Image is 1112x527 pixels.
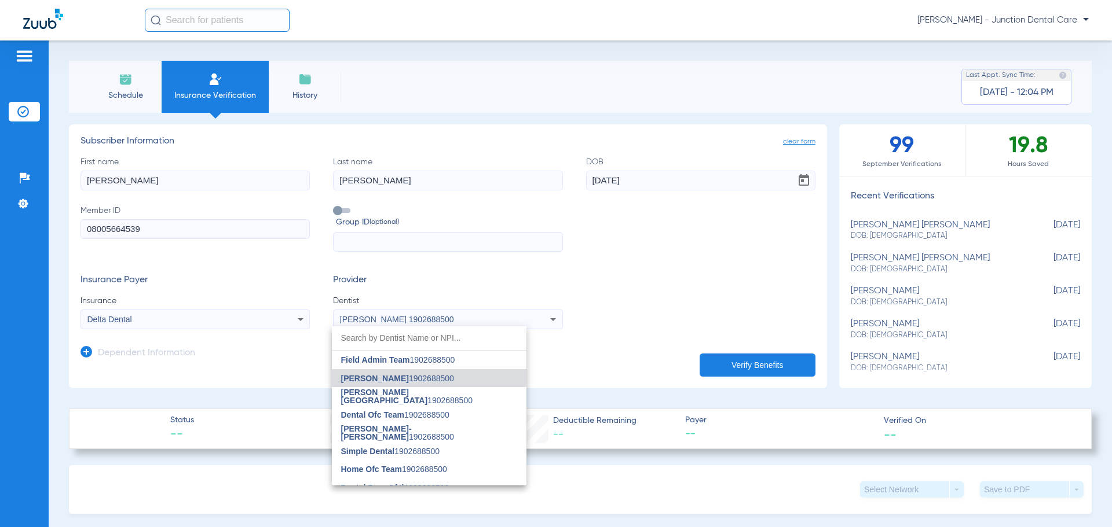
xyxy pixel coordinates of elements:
[332,326,526,350] input: dropdown search
[341,388,428,405] span: [PERSON_NAME][GEOGRAPHIC_DATA]
[341,388,517,404] span: 1902688500
[341,465,447,473] span: 1902688500
[341,411,449,419] span: 1902688500
[341,447,395,456] span: Simple Dental
[341,355,410,364] span: Field Admin Team
[341,410,404,419] span: Dental Ofc Team
[341,484,449,492] span: 1902688500
[341,356,455,364] span: 1902688500
[341,424,412,441] span: [PERSON_NAME]-[PERSON_NAME]
[341,425,517,441] span: 1902688500
[341,374,454,382] span: 1902688500
[341,447,440,455] span: 1902688500
[341,483,404,492] span: Dental Pros Of Il
[341,465,403,474] span: Home Ofc Team
[341,374,409,383] span: [PERSON_NAME]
